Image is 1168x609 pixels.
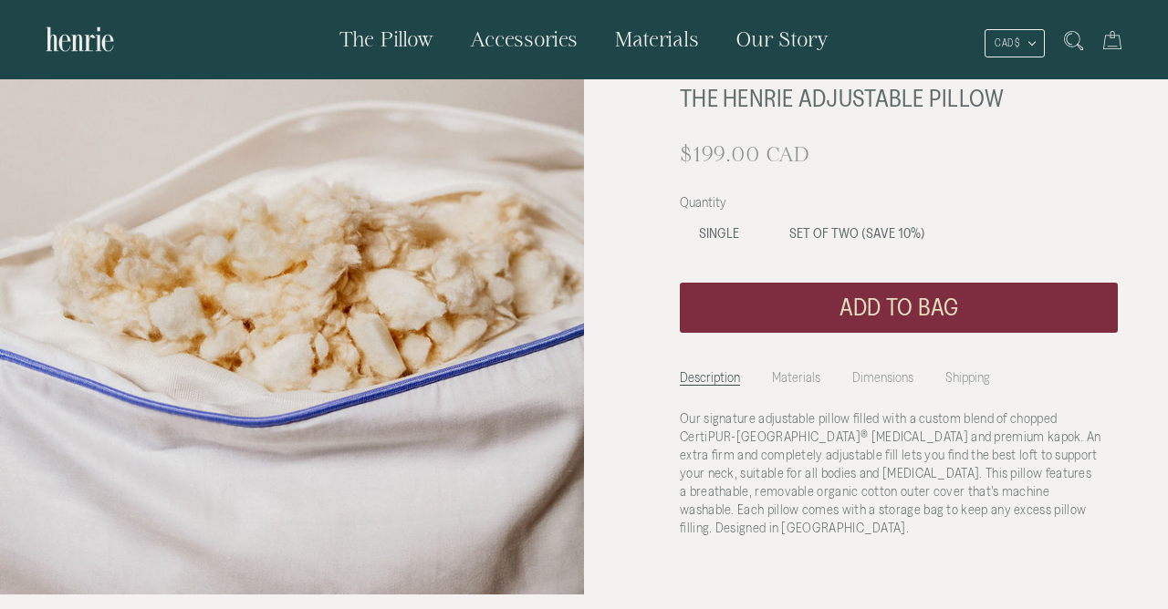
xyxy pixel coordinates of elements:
span: Accessories [470,27,578,50]
li: Shipping [945,360,990,386]
span: The Pillow [339,27,433,50]
span: Materials [614,27,699,50]
p: Our signature adjustable pillow filled with a custom blend of chopped CertiPUR-[GEOGRAPHIC_DATA] ... [680,409,1104,537]
span: $199.00 CAD [680,142,809,165]
li: Dimensions [852,360,913,386]
span: Set of Two (SAVE 10%) [789,225,925,241]
li: Materials [772,360,820,386]
img: Henrie [46,18,114,60]
button: Add to bag [680,282,1118,332]
h1: The Henrie Adjustable Pillow [680,79,1054,119]
span: Our Story [735,27,829,50]
button: CAD $ [985,29,1045,57]
span: Single [699,225,739,241]
li: Description [680,360,740,386]
span: Quantity [680,194,732,210]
